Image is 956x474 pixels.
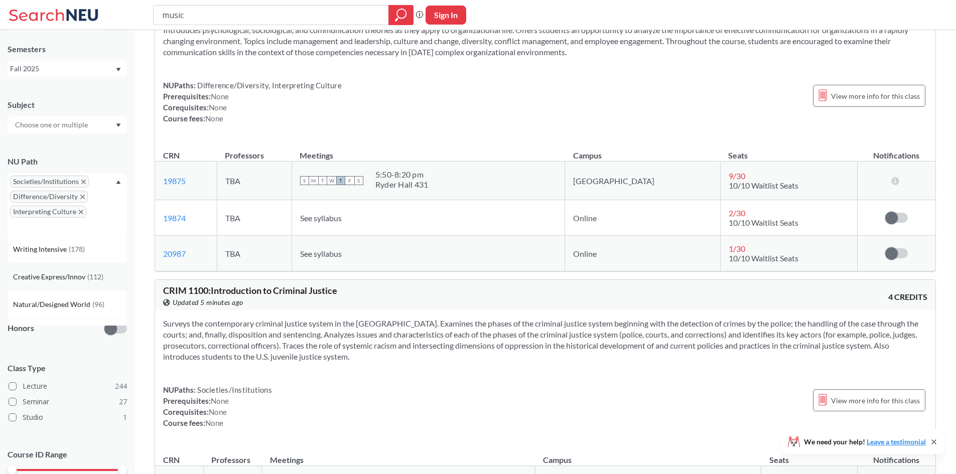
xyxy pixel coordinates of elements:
[395,8,407,22] svg: magnifying glass
[123,412,127,423] span: 1
[8,323,34,334] p: Honors
[196,385,272,394] span: Societies/Institutions
[8,44,127,55] div: Semesters
[300,213,342,223] span: See syllabus
[10,119,94,131] input: Choose one or multiple
[116,68,121,72] svg: Dropdown arrow
[720,140,857,162] th: Seats
[318,176,327,185] span: T
[163,285,337,296] span: CRIM 1100 : Introduction to Criminal Justice
[761,444,857,466] th: Seats
[565,236,721,271] td: Online
[729,181,798,190] span: 10/10 Waitlist Seats
[116,123,121,127] svg: Dropdown arrow
[209,103,227,112] span: None
[300,249,342,258] span: See syllabus
[8,99,127,110] div: Subject
[327,176,336,185] span: W
[354,176,363,185] span: S
[79,210,83,214] svg: X to remove pill
[867,437,926,446] a: Leave a testimonial
[262,444,535,466] th: Meetings
[209,407,227,416] span: None
[857,444,935,466] th: Notifications
[535,444,761,466] th: Campus
[163,25,927,58] section: Introduces psychological, sociological, and communication theories as they apply to organizationa...
[163,150,180,161] div: CRN
[69,245,85,253] span: ( 178 )
[10,63,115,74] div: Fall 2025
[13,299,92,310] span: Natural/Designed World
[729,253,798,263] span: 10/10 Waitlist Seats
[80,195,85,199] svg: X to remove pill
[9,411,127,424] label: Studio
[388,5,414,25] div: magnifying glass
[336,176,345,185] span: T
[8,116,127,133] div: Dropdown arrow
[203,444,262,466] th: Professors
[10,191,88,203] span: Difference/DiversityX to remove pill
[205,418,223,427] span: None
[375,180,429,190] div: Ryder Hall 431
[729,218,798,227] span: 10/10 Waitlist Seats
[13,271,87,282] span: Creative Express/Innov
[163,384,272,428] div: NUPaths: Prerequisites: Corequisites: Course fees:
[87,272,103,281] span: ( 112 )
[426,6,466,25] button: Sign In
[565,200,721,236] td: Online
[205,114,223,123] span: None
[217,236,292,271] td: TBA
[163,80,342,124] div: NUPaths: Prerequisites: Corequisites: Course fees:
[729,208,745,218] span: 2 / 30
[8,449,127,460] p: Course ID Range
[163,318,927,362] section: Surveys the contemporary criminal justice system in the [GEOGRAPHIC_DATA]. Examines the phases of...
[729,244,745,253] span: 1 / 30
[8,173,127,235] div: Societies/InstitutionsX to remove pillDifference/DiversityX to remove pillInterpreting CultureX t...
[804,438,926,445] span: We need your help!
[163,176,186,186] a: 19875
[9,380,127,393] label: Lecture
[309,176,318,185] span: M
[115,381,127,392] span: 244
[831,394,920,407] span: View more info for this class
[13,244,69,255] span: Writing Intensive
[292,140,565,162] th: Meetings
[8,156,127,167] div: NU Path
[858,140,936,162] th: Notifications
[217,200,292,236] td: TBA
[8,61,127,77] div: Fall 2025Dropdown arrow
[217,162,292,200] td: TBA
[161,7,381,24] input: Class, professor, course number, "phrase"
[163,454,180,465] div: CRN
[163,249,186,258] a: 20987
[173,297,243,308] span: Updated 5 minutes ago
[10,206,86,218] span: Interpreting CultureX to remove pill
[81,180,86,184] svg: X to remove pill
[729,171,745,181] span: 9 / 30
[375,170,429,180] div: 5:50 - 8:20 pm
[10,176,89,188] span: Societies/InstitutionsX to remove pill
[116,180,121,184] svg: Dropdown arrow
[831,90,920,102] span: View more info for this class
[211,92,229,101] span: None
[163,213,186,223] a: 19874
[345,176,354,185] span: F
[92,300,104,308] span: ( 96 )
[211,396,229,405] span: None
[8,363,127,374] span: Class Type
[565,162,721,200] td: [GEOGRAPHIC_DATA]
[565,140,721,162] th: Campus
[9,395,127,408] label: Seminar
[300,176,309,185] span: S
[119,396,127,407] span: 27
[888,291,927,302] span: 4 CREDITS
[196,81,342,90] span: Difference/Diversity, Interpreting Culture
[217,140,292,162] th: Professors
